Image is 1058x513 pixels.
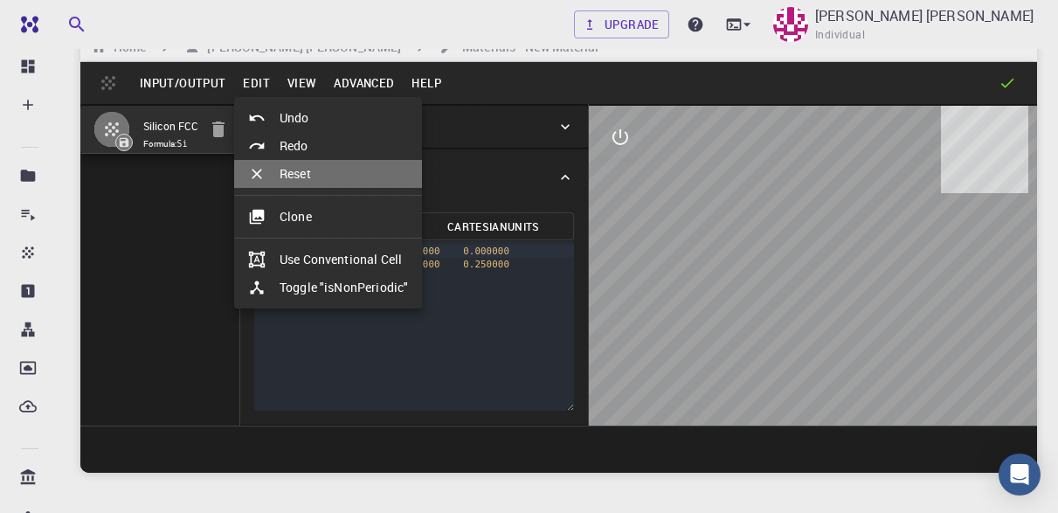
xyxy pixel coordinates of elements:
[234,274,422,302] li: Toggle "isNonPeriodic"
[234,203,422,231] li: Clone
[234,246,422,274] li: Use Conventional Cell
[234,104,422,132] li: Undo
[999,454,1041,496] div: Open Intercom Messenger
[35,12,98,28] span: Support
[234,132,422,160] li: Redo
[234,160,422,188] li: Reset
